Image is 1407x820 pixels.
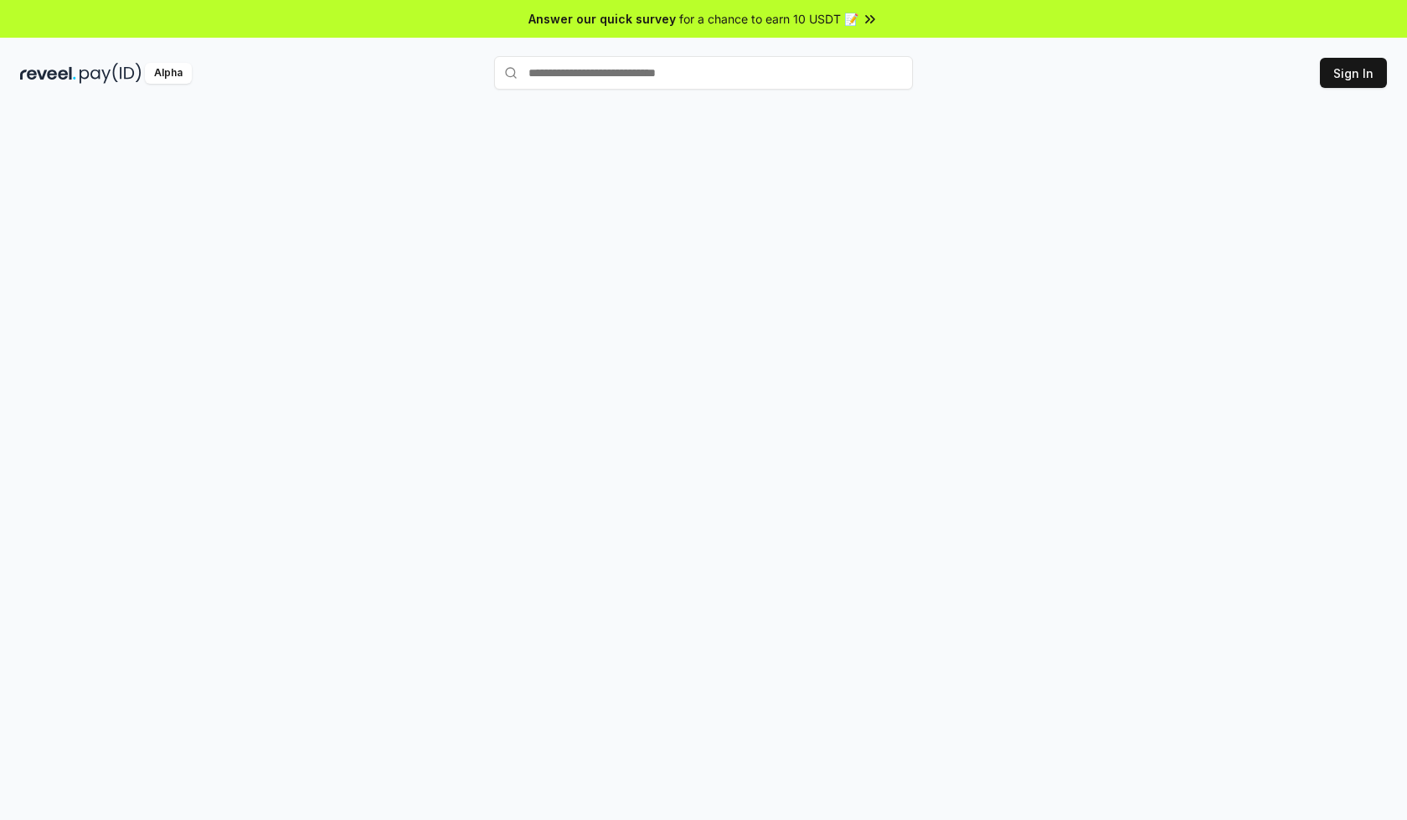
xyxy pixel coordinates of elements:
[20,63,76,84] img: reveel_dark
[80,63,142,84] img: pay_id
[679,10,858,28] span: for a chance to earn 10 USDT 📝
[145,63,192,84] div: Alpha
[1320,58,1387,88] button: Sign In
[528,10,676,28] span: Answer our quick survey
